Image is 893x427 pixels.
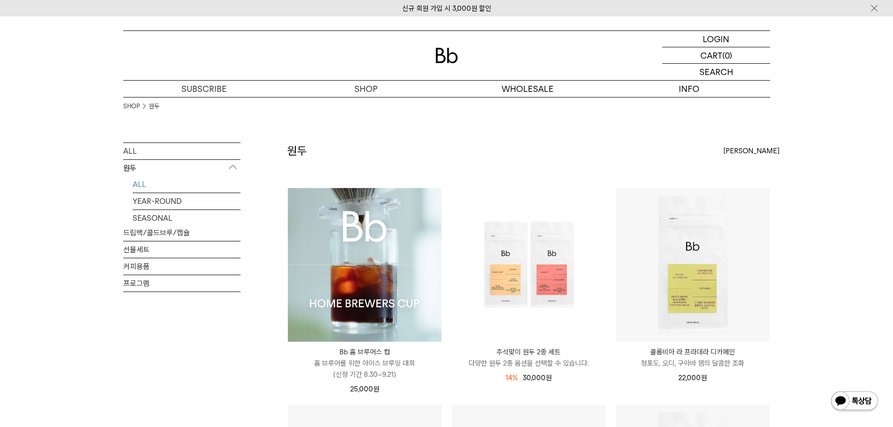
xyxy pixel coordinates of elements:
span: 원 [373,385,379,393]
p: WHOLESALE [447,81,608,97]
a: ALL [133,176,240,193]
span: [PERSON_NAME] [723,145,780,157]
span: 원 [546,374,552,382]
a: SHOP [123,102,140,111]
a: SHOP [285,81,447,97]
div: 14% [505,372,518,383]
a: LOGIN [662,31,770,47]
p: 콜롬비아 라 프라데라 디카페인 [616,346,770,358]
a: YEAR-ROUND [133,193,240,210]
p: 홈 브루어를 위한 아이스 브루잉 대회 (신청 기간 8.30~9.21) [288,358,442,380]
img: 카카오톡 채널 1:1 채팅 버튼 [830,390,879,413]
p: INFO [608,81,770,97]
p: LOGIN [703,31,729,47]
span: 25,000 [350,385,379,393]
p: CART [700,47,722,63]
p: Bb 홈 브루어스 컵 [288,346,442,358]
p: (0) [722,47,732,63]
a: 프로그램 [123,275,240,292]
a: 선물세트 [123,241,240,258]
span: 30,000 [523,374,552,382]
a: 커피용품 [123,258,240,275]
p: SEARCH [699,64,733,80]
a: 신규 회원 가입 시 3,000원 할인 [402,4,491,13]
h2: 원두 [287,143,307,159]
p: 추석맞이 원두 2종 세트 [452,346,606,358]
a: CART (0) [662,47,770,64]
a: 콜롬비아 라 프라데라 디카페인 청포도, 오디, 구아바 잼의 달콤한 조화 [616,346,770,369]
a: 추석맞이 원두 2종 세트 다양한 원두 2종 옵션을 선택할 수 있습니다. [452,346,606,369]
a: 드립백/콜드브루/캡슐 [123,225,240,241]
img: Bb 홈 브루어스 컵 [288,188,442,342]
p: 원두 [123,160,240,177]
p: 다양한 원두 2종 옵션을 선택할 수 있습니다. [452,358,606,369]
p: 청포도, 오디, 구아바 잼의 달콤한 조화 [616,358,770,369]
a: 원두 [149,102,159,111]
span: 원 [701,374,707,382]
a: SUBSCRIBE [123,81,285,97]
img: 로고 [435,48,458,63]
a: Bb 홈 브루어스 컵 홈 브루어를 위한 아이스 브루잉 대회(신청 기간 8.30~9.21) [288,346,442,380]
img: 콜롬비아 라 프라데라 디카페인 [616,188,770,342]
a: ALL [123,143,240,159]
a: SEASONAL [133,210,240,226]
img: 추석맞이 원두 2종 세트 [452,188,606,342]
span: 22,000 [678,374,707,382]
